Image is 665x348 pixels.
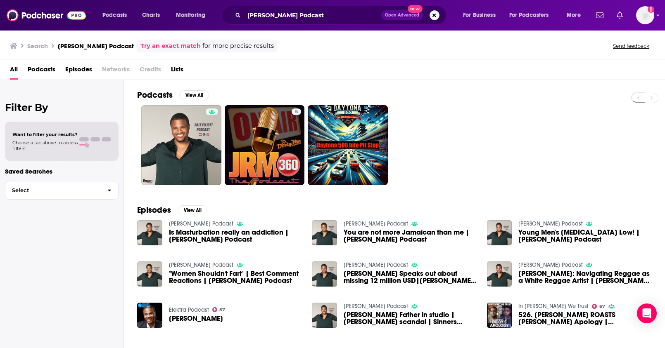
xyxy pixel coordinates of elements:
[385,13,419,17] span: Open Advanced
[487,303,512,328] img: 526. Godfrey ROASTS Diddy's Apology | Dale Elliott & Bek Lover
[593,8,607,22] a: Show notifications dropdown
[504,9,561,22] button: open menu
[518,229,652,243] a: Young Men's Sperm Count Low! | Dale Elliott Podcast
[137,220,162,245] img: Is Masturbation really an addiction | Dale Elliott Podcast
[137,205,207,215] a: EpisodesView All
[202,41,274,51] span: for more precise results
[137,90,173,100] h2: Podcasts
[171,63,183,80] a: Lists
[169,220,233,227] a: Dale Elliott Podcast
[97,9,138,22] button: open menu
[102,63,130,80] span: Networks
[344,229,477,243] span: You are not more Jamaican than me | [PERSON_NAME] Podcast
[610,42,652,49] button: Send feedback
[169,306,209,313] a: Elektra Podcast
[219,308,225,312] span: 57
[344,311,477,325] a: Dale's Father in studio | Shannon Sharpe scandal | Sinners Review Dale Elliott
[312,303,337,328] img: Dale's Father in studio | Shannon Sharpe scandal | Sinners Review Dale Elliott
[142,9,160,21] span: Charts
[212,307,226,312] a: 57
[636,6,654,24] button: Show profile menu
[140,63,161,80] span: Credits
[137,303,162,328] img: Dale Elliott Jr.
[636,6,654,24] span: Logged in as kochristina
[229,6,454,25] div: Search podcasts, credits, & more...
[225,105,305,185] a: 5
[561,9,591,22] button: open menu
[10,63,18,80] a: All
[65,63,92,80] a: Episodes
[169,270,302,284] span: "Women Shouldn't Fart" | Best Comment Reactions | [PERSON_NAME] Podcast
[179,90,209,100] button: View All
[592,304,605,309] a: 67
[169,229,302,243] a: Is Masturbation really an addiction | Dale Elliott Podcast
[518,270,652,284] span: [PERSON_NAME]: Navigating Reggae as a White Reggae Artist | [PERSON_NAME] Podcast
[518,303,589,310] a: In Godfrey We Trust
[102,9,127,21] span: Podcasts
[518,311,652,325] a: 526. Godfrey ROASTS Diddy's Apology | Dale Elliott & Bek Lover
[292,108,301,115] a: 5
[344,303,408,310] a: Dale Elliott Podcast
[518,270,652,284] a: Collie Buddz: Navigating Reggae as a White Reggae Artist | Dale Elliott Podcast
[137,261,162,287] img: "Women Shouldn't Fart" | Best Comment Reactions | Dale Elliott Podcast
[344,261,408,268] a: Dale Elliott Podcast
[518,220,583,227] a: Dale Elliott Podcast
[344,270,477,284] span: [PERSON_NAME] Speaks out about missing 12 million USD|[PERSON_NAME] Podcast Episode
[27,42,48,50] h3: Search
[140,41,201,51] a: Try an exact match
[648,6,654,13] svg: Add a profile image
[637,303,657,323] div: Open Intercom Messenger
[457,9,506,22] button: open menu
[487,220,512,245] img: Young Men's Sperm Count Low! | Dale Elliott Podcast
[636,6,654,24] img: User Profile
[599,305,605,308] span: 67
[5,188,101,193] span: Select
[487,261,512,287] img: Collie Buddz: Navigating Reggae as a White Reggae Artist | Dale Elliott Podcast
[169,229,302,243] span: Is Masturbation really an addiction | [PERSON_NAME] Podcast
[137,90,209,100] a: PodcastsView All
[5,167,119,175] p: Saved Searches
[312,261,337,287] img: Usain Bolt Speaks out about missing 12 million USD|Dale Elliott Podcast Episode
[28,63,55,80] a: Podcasts
[169,315,223,322] span: [PERSON_NAME]
[5,101,119,113] h2: Filter By
[518,261,583,268] a: Dale Elliott Podcast
[344,311,477,325] span: [PERSON_NAME] Father in studio | [PERSON_NAME] scandal | Sinners Review [PERSON_NAME]
[12,140,78,151] span: Choose a tab above to access filters.
[613,8,626,22] a: Show notifications dropdown
[169,315,223,322] a: Dale Elliott Jr.
[344,229,477,243] a: You are not more Jamaican than me | Dale Elliott Podcast
[5,181,119,200] button: Select
[408,5,423,13] span: New
[170,9,216,22] button: open menu
[137,205,171,215] h2: Episodes
[176,9,205,21] span: Monitoring
[518,229,652,243] span: Young Men's [MEDICAL_DATA] Low! | [PERSON_NAME] Podcast
[509,9,549,21] span: For Podcasters
[137,9,165,22] a: Charts
[169,261,233,268] a: Dale Elliott Podcast
[567,9,581,21] span: More
[7,7,86,23] img: Podchaser - Follow, Share and Rate Podcasts
[312,220,337,245] img: You are not more Jamaican than me | Dale Elliott Podcast
[344,220,408,227] a: Dale Elliott Podcast
[295,108,298,116] span: 5
[381,10,423,20] button: Open AdvancedNew
[344,270,477,284] a: Usain Bolt Speaks out about missing 12 million USD|Dale Elliott Podcast Episode
[58,42,134,50] h3: [PERSON_NAME] Podcast
[178,205,207,215] button: View All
